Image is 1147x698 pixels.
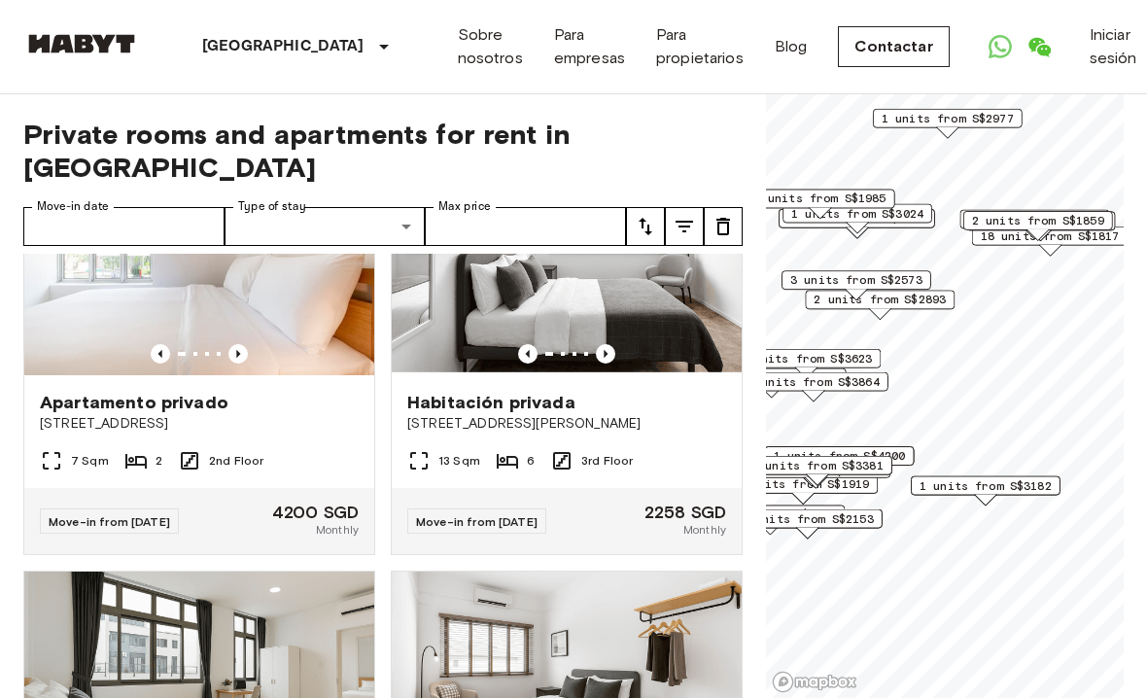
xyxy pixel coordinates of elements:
div: Map marker [695,505,845,535]
span: 1 units from S$3381 [751,457,884,474]
input: Choose date [23,207,225,246]
span: 1 units from S$2977 [882,110,1014,127]
span: 2nd Floor [209,452,263,470]
span: Private rooms and apartments for rent in [GEOGRAPHIC_DATA] [23,118,743,184]
a: Para empresas [554,23,625,70]
span: 6 [527,452,535,470]
span: 6 units from S$1919 [737,475,869,493]
span: 3 units from S$2573 [790,271,922,289]
span: 18 units from S$1817 [981,227,1120,245]
div: Map marker [782,270,931,300]
a: Sobre nosotros [458,23,523,70]
span: 4 units from S$1680 [704,506,836,523]
span: 2 units from S$3623 [740,350,872,367]
a: Mapbox logo [772,671,857,693]
span: 4200 SGD [272,504,359,521]
div: Map marker [765,446,915,476]
span: 1 units from S$3182 [920,477,1052,495]
span: Habitación privada [407,391,575,414]
div: Map marker [782,204,932,234]
span: Move-in from [DATE] [416,514,538,529]
button: tune [704,207,743,246]
a: Marketing picture of unit SG-01-079-001-04Previous imagePrevious imageHabitación privada[STREET_A... [391,141,743,555]
p: [GEOGRAPHIC_DATA] [202,35,365,58]
span: Monthly [316,521,359,539]
a: Open WhatsApp [981,27,1020,66]
a: Contactar [838,26,949,67]
span: Monthly [683,521,726,539]
div: Map marker [739,372,888,402]
div: Map marker [731,349,881,379]
div: Map marker [733,509,883,540]
span: 1 units from S$3864 [747,373,880,391]
span: 2 units from S$2153 [742,510,874,528]
label: Type of stay [238,198,306,215]
img: Marketing picture of unit SG-01-054-001-01 [24,142,374,375]
span: 2258 SGD [644,504,726,521]
button: tune [626,207,665,246]
span: [STREET_ADDRESS][PERSON_NAME] [407,414,726,434]
label: Move-in date [37,198,109,215]
a: Marketing picture of unit SG-01-054-001-01Previous imagePrevious imageApartamento privado[STREET_... [23,141,375,555]
a: Para propietarios [656,23,744,70]
div: Map marker [972,227,1129,257]
span: 13 Sqm [438,452,480,470]
a: Blog [775,35,808,58]
label: Max price [438,198,491,215]
div: Map marker [779,209,935,239]
div: Map marker [741,459,890,489]
span: 3rd Floor [581,452,633,470]
span: 2 [156,452,162,470]
span: 2 units from S$2893 [814,291,946,308]
button: tune [665,207,704,246]
span: Move-in from [DATE] [49,514,170,529]
a: Open WeChat [1020,27,1059,66]
span: 1 units from S$4200 [774,447,906,465]
div: Map marker [963,211,1113,241]
div: Map marker [873,109,1023,139]
span: 7 Sqm [71,452,109,470]
div: Map marker [805,290,955,320]
button: Previous image [596,344,615,364]
span: 2 units from S$1859 [972,212,1104,229]
div: Map marker [743,456,892,486]
span: Apartamento privado [40,391,228,414]
button: Previous image [228,344,248,364]
span: 3 units from S$1985 [754,190,886,207]
a: Iniciar sesión [1090,23,1137,70]
button: Previous image [151,344,170,364]
div: Map marker [911,476,1060,506]
img: Habyt [23,34,140,53]
span: 1 units from S$3024 [791,205,923,223]
div: Map marker [746,189,895,219]
div: Map marker [959,209,1109,239]
div: Map marker [965,211,1115,241]
button: Previous image [518,344,538,364]
span: [STREET_ADDRESS] [40,414,359,434]
div: Map marker [728,474,878,505]
img: Marketing picture of unit SG-01-079-001-04 [392,142,742,375]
